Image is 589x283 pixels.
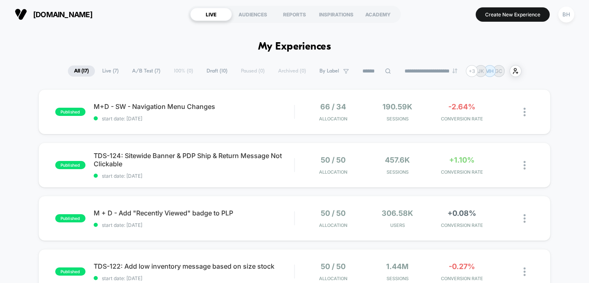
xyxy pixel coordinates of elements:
[94,262,294,270] span: TDS-122: Add low inventory message based on size stock
[94,209,294,217] span: M + D - Add "Recently Viewed" badge to PLP
[320,102,346,111] span: 66 / 34
[96,66,125,77] span: Live ( 7 )
[385,156,410,164] span: 457.6k
[319,116,347,122] span: Allocation
[432,169,492,175] span: CONVERSION RATE
[524,214,526,223] img: close
[12,8,95,21] button: [DOMAIN_NAME]
[319,222,347,228] span: Allocation
[55,214,85,222] span: published
[367,222,427,228] span: Users
[94,173,294,179] span: start date: [DATE]
[258,41,331,53] h1: My Experiences
[448,102,475,111] span: -2.64%
[68,66,95,77] span: All ( 17 )
[321,156,346,164] span: 50 / 50
[382,102,412,111] span: 190.59k
[432,276,492,281] span: CONVERSION RATE
[449,156,474,164] span: +1.10%
[319,68,339,74] span: By Label
[486,68,494,74] p: MH
[274,8,315,21] div: REPORTS
[432,116,492,122] span: CONVERSION RATE
[126,66,166,77] span: A/B Test ( 7 )
[476,7,550,22] button: Create New Experience
[495,68,502,74] p: GC
[190,8,232,21] div: LIVE
[94,152,294,168] span: TDS-124: Sitewide Banner & PDP Ship & Return Message Not Clickable
[449,262,475,271] span: -0.27%
[15,8,27,20] img: Visually logo
[94,222,294,228] span: start date: [DATE]
[94,275,294,281] span: start date: [DATE]
[524,108,526,116] img: close
[386,262,409,271] span: 1.44M
[319,276,347,281] span: Allocation
[367,276,427,281] span: Sessions
[367,169,427,175] span: Sessions
[367,116,427,122] span: Sessions
[432,222,492,228] span: CONVERSION RATE
[94,102,294,111] span: M+D - SW - Navigation Menu Changes
[357,8,399,21] div: ACADEMY
[321,262,346,271] span: 50 / 50
[232,8,274,21] div: AUDIENCES
[524,267,526,276] img: close
[55,267,85,276] span: published
[321,209,346,217] span: 50 / 50
[558,7,574,23] div: BH
[315,8,357,21] div: INSPIRATIONS
[33,10,92,19] span: [DOMAIN_NAME]
[55,161,85,169] span: published
[452,68,457,73] img: end
[466,65,478,77] div: + 3
[556,6,577,23] button: BH
[94,115,294,122] span: start date: [DATE]
[524,161,526,170] img: close
[200,66,234,77] span: Draft ( 10 )
[382,209,413,217] span: 306.58k
[55,108,85,116] span: published
[319,169,347,175] span: Allocation
[447,209,476,217] span: +0.08%
[478,68,484,74] p: JK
